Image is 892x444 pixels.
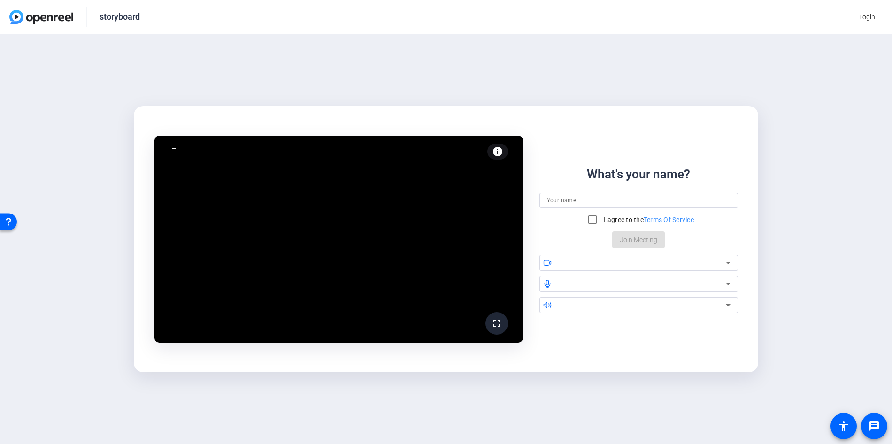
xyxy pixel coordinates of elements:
[491,318,502,329] mat-icon: fullscreen
[869,421,880,432] mat-icon: message
[100,11,140,23] div: storyboard
[587,165,690,184] div: What's your name?
[644,216,694,223] a: Terms Of Service
[852,8,883,25] button: Login
[547,195,731,206] input: Your name
[859,12,875,22] span: Login
[492,146,503,157] mat-icon: info
[838,421,849,432] mat-icon: accessibility
[9,10,73,24] img: OpenReel logo
[602,215,694,224] label: I agree to the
